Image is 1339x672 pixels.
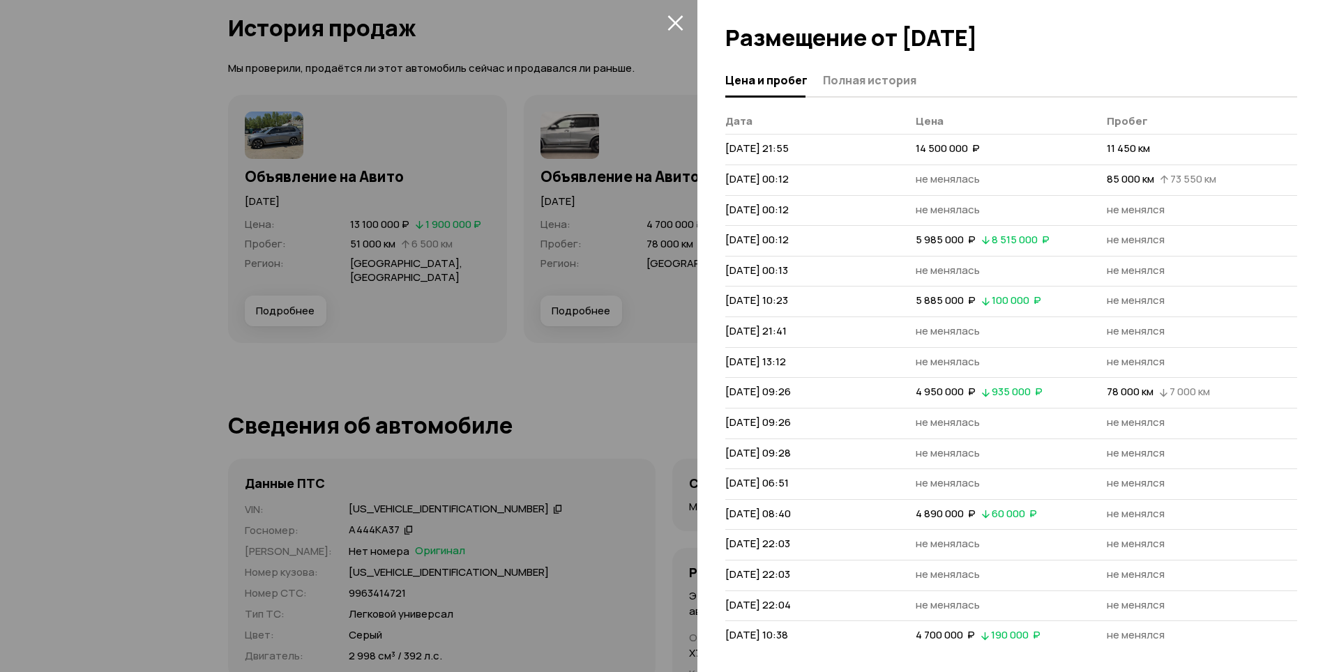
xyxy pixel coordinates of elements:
[725,536,790,551] span: [DATE] 22:03
[916,415,980,429] span: не менялась
[725,384,791,399] span: [DATE] 09:26
[992,384,1043,399] span: 935 000 ₽
[992,232,1050,247] span: 8 515 000 ₽
[992,293,1041,307] span: 100 000 ₽
[1170,171,1216,186] span: 73 550 км
[1107,536,1165,551] span: не менялся
[916,263,980,277] span: не менялась
[991,627,1041,642] span: 190 000 ₽
[725,597,791,612] span: [DATE] 22:04
[725,567,790,581] span: [DATE] 22:03
[916,445,980,460] span: не менялась
[1107,567,1165,581] span: не менялся
[1107,141,1150,155] span: 11 450 км
[1107,445,1165,460] span: не менялся
[725,293,788,307] span: [DATE] 10:23
[1107,384,1153,399] span: 78 000 км
[1107,354,1165,369] span: не менялся
[916,597,980,612] span: не менялась
[1107,293,1165,307] span: не менялся
[725,354,786,369] span: [DATE] 13:12
[1107,263,1165,277] span: не менялся
[725,323,787,338] span: [DATE] 21:41
[916,627,975,642] span: 4 700 000 ₽
[916,536,980,551] span: не менялась
[916,354,980,369] span: не менялась
[1107,475,1165,490] span: не менялся
[916,384,976,399] span: 4 950 000 ₽
[992,506,1037,521] span: 60 000 ₽
[916,114,944,128] span: Цена
[1107,627,1165,642] span: не менялся
[664,11,686,33] button: закрыть
[916,475,980,490] span: не менялась
[725,445,791,460] span: [DATE] 09:28
[916,202,980,217] span: не менялась
[725,202,789,217] span: [DATE] 00:12
[916,506,976,521] span: 4 890 000 ₽
[725,114,752,128] span: Дата
[916,171,980,186] span: не менялась
[1107,597,1165,612] span: не менялся
[916,567,980,581] span: не менялась
[1107,114,1148,128] span: Пробег
[916,232,976,247] span: 5 985 000 ₽
[725,141,789,155] span: [DATE] 21:55
[916,323,980,338] span: не менялась
[725,171,789,186] span: [DATE] 00:12
[1107,171,1154,186] span: 85 000 км
[1107,415,1165,429] span: не менялся
[1107,323,1165,338] span: не менялся
[1107,202,1165,217] span: не менялся
[1170,384,1210,399] span: 7 000 км
[725,475,789,490] span: [DATE] 06:51
[725,627,788,642] span: [DATE] 10:38
[725,232,789,247] span: [DATE] 00:12
[916,293,976,307] span: 5 885 000 ₽
[1107,506,1165,521] span: не менялся
[725,415,791,429] span: [DATE] 09:26
[725,263,788,277] span: [DATE] 00:13
[725,73,808,87] span: Цена и пробег
[823,73,916,87] span: Полная история
[725,506,791,521] span: [DATE] 08:40
[916,141,980,155] span: 14 500 000 ₽
[1107,232,1165,247] span: не менялся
